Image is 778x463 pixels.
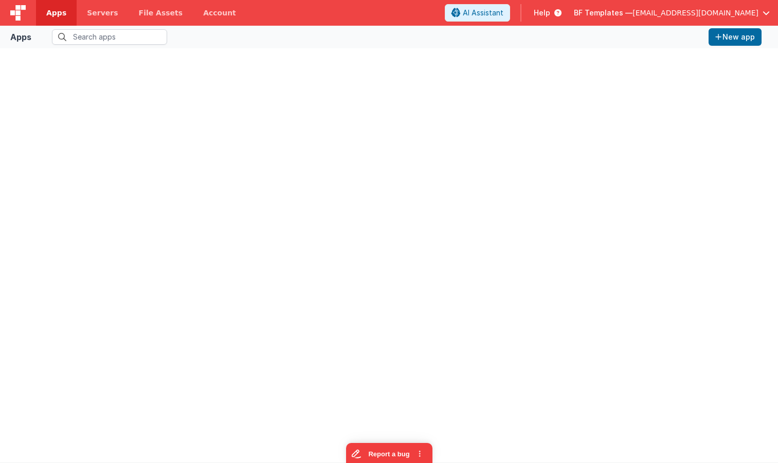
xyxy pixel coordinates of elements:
[709,28,762,46] button: New app
[534,8,550,18] span: Help
[632,8,758,18] span: [EMAIL_ADDRESS][DOMAIN_NAME]
[445,4,510,22] button: AI Assistant
[10,31,31,43] div: Apps
[139,8,183,18] span: File Assets
[87,8,118,18] span: Servers
[463,8,503,18] span: AI Assistant
[52,29,167,45] input: Search apps
[574,8,632,18] span: BF Templates —
[574,8,770,18] button: BF Templates — [EMAIL_ADDRESS][DOMAIN_NAME]
[46,8,66,18] span: Apps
